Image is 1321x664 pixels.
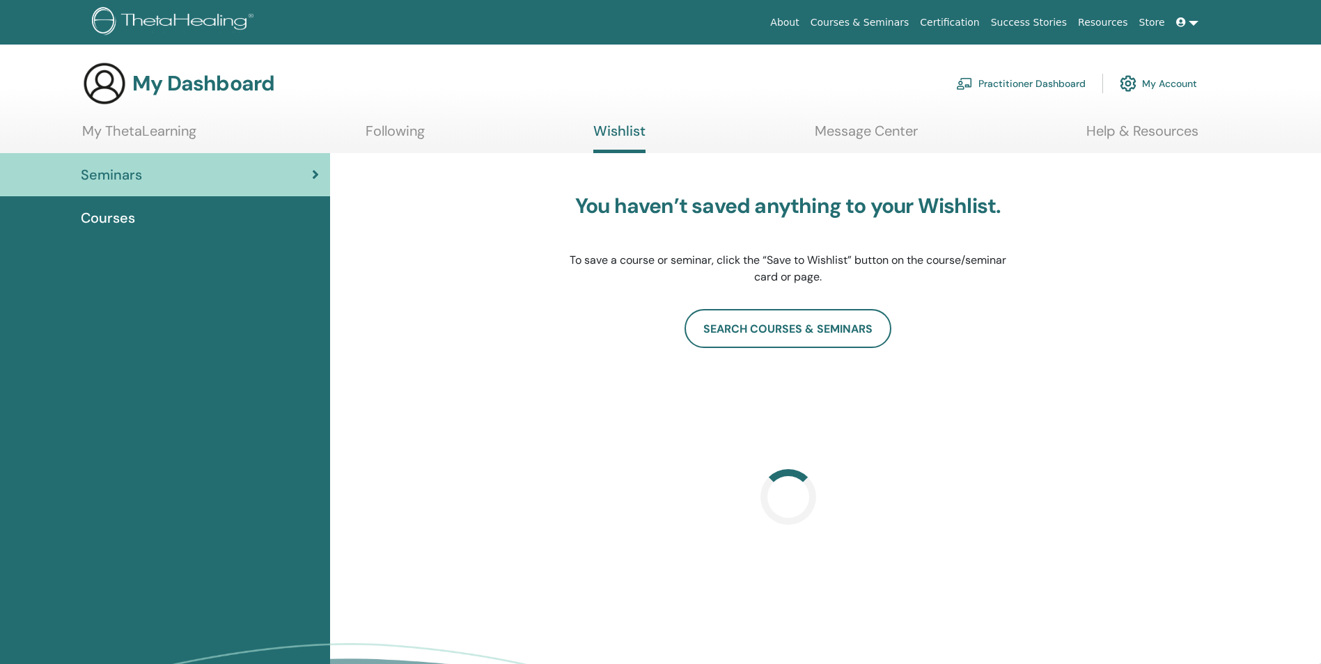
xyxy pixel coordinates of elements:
img: generic-user-icon.jpg [82,61,127,106]
a: Store [1134,10,1171,35]
p: To save a course or seminar, click the “Save to Wishlist” button on the course/seminar card or page. [569,252,1008,285]
a: My ThetaLearning [82,122,196,150]
a: Help & Resources [1086,122,1198,150]
img: cog.svg [1120,72,1136,95]
a: Courses & Seminars [805,10,915,35]
a: My Account [1120,68,1197,99]
a: Success Stories [985,10,1072,35]
a: Resources [1072,10,1134,35]
a: Practitioner Dashboard [956,68,1086,99]
a: About [765,10,804,35]
a: Message Center [815,122,918,150]
a: Wishlist [593,122,646,153]
h3: My Dashboard [132,71,274,96]
img: logo.png [92,7,258,38]
span: Courses [81,207,135,228]
a: Certification [914,10,985,35]
a: search courses & seminars [685,309,891,348]
h3: You haven’t saved anything to your Wishlist. [569,193,1008,219]
a: Following [366,122,425,150]
span: Seminars [81,164,142,185]
img: chalkboard-teacher.svg [956,77,973,90]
